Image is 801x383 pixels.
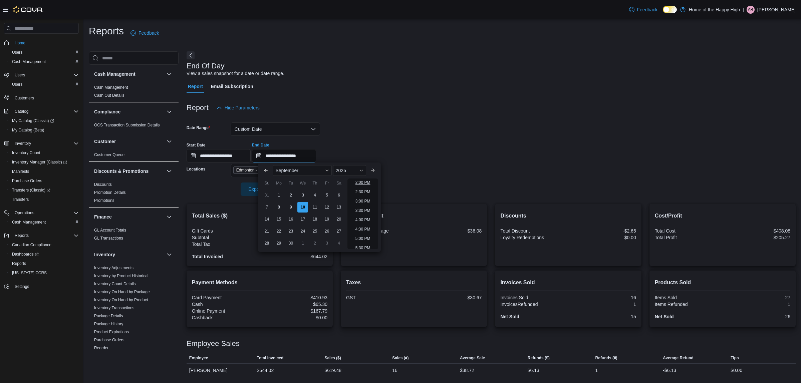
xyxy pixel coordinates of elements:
a: Dashboards [9,250,41,258]
div: day-2 [285,190,296,201]
div: $0.00 [570,235,636,240]
div: day-11 [309,202,320,213]
nav: Complex example [4,35,79,309]
div: Finance [89,226,179,245]
a: Product Expirations [94,330,129,334]
div: day-13 [333,202,344,213]
div: $65.30 [261,302,327,307]
h3: Report [187,104,209,112]
span: My Catalog (Beta) [9,126,79,134]
div: View a sales snapshot for a date or date range. [187,70,284,77]
div: day-7 [261,202,272,213]
div: day-23 [285,226,296,237]
strong: Net Sold [500,314,519,319]
span: Customer Queue [94,152,124,157]
div: 15 [570,314,636,319]
div: Tu [285,178,296,188]
span: Users [9,80,79,88]
div: Abigail Barrie [747,6,755,14]
a: GL Account Totals [94,228,126,233]
div: day-24 [297,226,308,237]
span: Customers [15,95,34,101]
div: Items Sold [655,295,721,300]
button: Operations [12,209,37,217]
div: day-29 [273,238,284,249]
div: day-21 [261,226,272,237]
span: Dashboards [12,252,39,257]
button: Finance [94,214,164,220]
a: Cash Management [9,58,48,66]
div: 26 [724,314,790,319]
button: Users [12,71,28,79]
div: day-3 [297,190,308,201]
strong: Total Invoiced [192,254,223,259]
span: Cash Management [9,58,79,66]
div: Cash Management [89,83,179,102]
strong: Net Sold [655,314,674,319]
input: Press the down key to enter a popover containing a calendar. Press the escape key to close the po... [252,149,316,162]
span: Employee [189,355,208,361]
button: Cash Management [7,57,81,66]
div: Invoices Sold [500,295,567,300]
a: Cash Out Details [94,93,124,98]
a: Feedback [626,3,660,16]
span: Inventory Count Details [94,281,136,287]
h3: Compliance [94,108,120,115]
h2: Cost/Profit [655,212,790,220]
a: Discounts [94,182,112,187]
div: Items Refunded [655,302,721,307]
a: Package History [94,322,123,326]
div: Online Payment [192,308,258,314]
a: [US_STATE] CCRS [9,269,49,277]
span: Transfers [9,196,79,204]
div: Customer [89,151,179,161]
span: Operations [12,209,79,217]
button: My Catalog (Beta) [7,125,81,135]
button: Discounts & Promotions [94,168,164,174]
div: day-22 [273,226,284,237]
a: Home [12,39,28,47]
button: Next [187,51,195,59]
div: 27 [724,295,790,300]
div: Th [309,178,320,188]
div: $410.93 [261,295,327,300]
span: OCS Transaction Submission Details [94,122,160,128]
div: $36.08 [415,228,482,234]
span: Cash Management [9,218,79,226]
button: Customer [94,138,164,145]
div: Sa [333,178,344,188]
span: Reorder [94,345,108,351]
span: Inventory Transactions [94,305,135,311]
span: Dashboards [9,250,79,258]
a: Customers [12,94,37,102]
span: Inventory On Hand by Product [94,297,148,303]
div: day-8 [273,202,284,213]
span: My Catalog (Beta) [12,127,44,133]
div: Cashback [192,315,258,320]
div: day-31 [261,190,272,201]
button: [US_STATE] CCRS [7,268,81,278]
span: Catalog [15,109,28,114]
button: Reports [1,231,81,240]
div: day-16 [285,214,296,225]
a: My Catalog (Beta) [9,126,47,134]
div: $205.27 [724,235,790,240]
span: Email Subscription [211,80,253,93]
h3: Discounts & Promotions [94,168,149,174]
button: Previous Month [261,165,271,176]
label: Start Date [187,142,206,148]
h3: Finance [94,214,112,220]
div: Button. Open the year selector. 2025 is currently selected. [333,165,366,176]
a: Inventory Count [9,149,43,157]
div: $408.08 [724,228,790,234]
div: Compliance [89,121,179,132]
div: Total Profit [655,235,721,240]
span: Home [12,38,79,47]
h1: Reports [89,24,124,38]
span: Feedback [637,6,657,13]
button: Cash Management [94,71,164,77]
span: Inventory Manager (Classic) [12,159,67,165]
div: Loyalty Redemptions [500,235,567,240]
